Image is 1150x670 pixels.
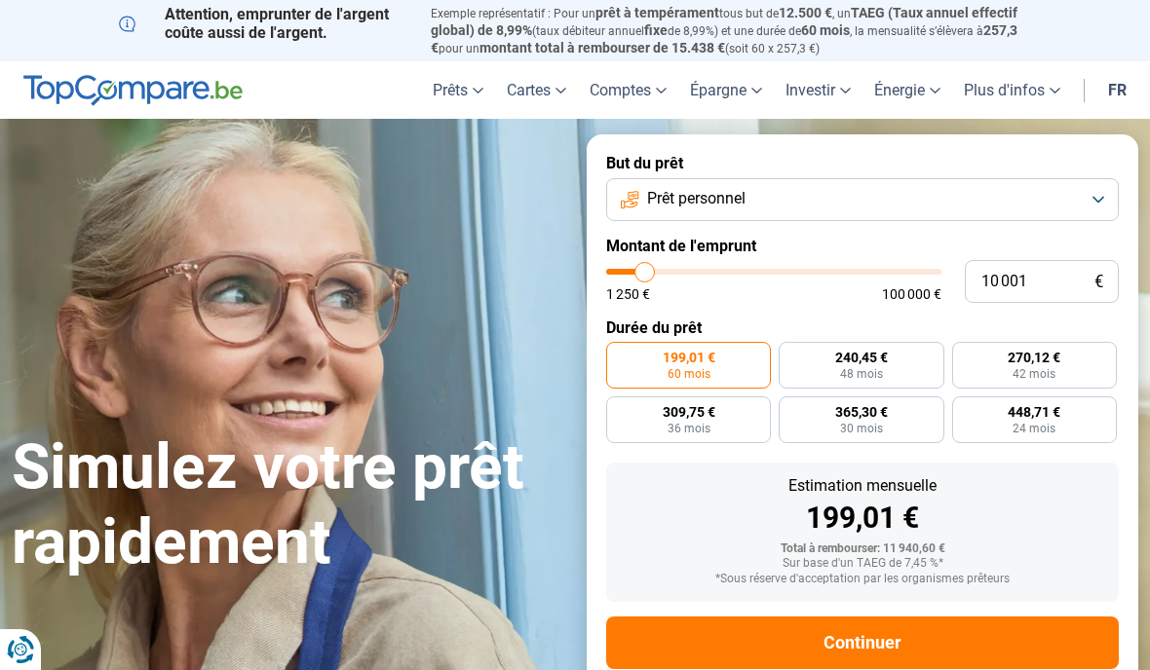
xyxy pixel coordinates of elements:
[668,368,710,380] span: 60 mois
[1008,351,1060,364] span: 270,12 €
[668,423,710,434] span: 36 mois
[479,40,725,56] span: montant total à rembourser de 15.438 €
[835,351,888,364] span: 240,45 €
[882,287,941,301] span: 100 000 €
[606,318,1119,337] label: Durée du prêt
[952,61,1072,119] a: Plus d'infos
[774,61,862,119] a: Investir
[622,573,1103,586] div: *Sous réserve d'acceptation par les organismes prêteurs
[622,478,1103,494] div: Estimation mensuelle
[23,75,243,106] img: TopCompare
[862,61,952,119] a: Énergie
[1094,274,1103,290] span: €
[622,542,1103,556] div: Total à rembourser: 11 940,60 €
[431,22,1017,56] span: 257,3 €
[606,616,1119,669] button: Continuer
[578,61,678,119] a: Comptes
[840,368,883,380] span: 48 mois
[1096,61,1138,119] a: fr
[647,188,746,209] span: Prêt personnel
[119,5,407,42] p: Attention, emprunter de l'argent coûte aussi de l'argent.
[622,503,1103,533] div: 199,01 €
[595,5,719,20] span: prêt à tempérament
[606,154,1119,172] label: But du prêt
[622,557,1103,571] div: Sur base d'un TAEG de 7,45 %*
[678,61,774,119] a: Épargne
[1008,405,1060,419] span: 448,71 €
[495,61,578,119] a: Cartes
[1013,423,1055,434] span: 24 mois
[12,430,563,580] h1: Simulez votre prêt rapidement
[835,405,888,419] span: 365,30 €
[644,22,668,38] span: fixe
[840,423,883,434] span: 30 mois
[663,405,715,419] span: 309,75 €
[779,5,832,20] span: 12.500 €
[421,61,495,119] a: Prêts
[663,351,715,364] span: 199,01 €
[431,5,1017,38] span: TAEG (Taux annuel effectif global) de 8,99%
[606,178,1119,221] button: Prêt personnel
[606,237,1119,255] label: Montant de l'emprunt
[431,5,1031,56] p: Exemple représentatif : Pour un tous but de , un (taux débiteur annuel de 8,99%) et une durée de ...
[606,287,650,301] span: 1 250 €
[801,22,850,38] span: 60 mois
[1013,368,1055,380] span: 42 mois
